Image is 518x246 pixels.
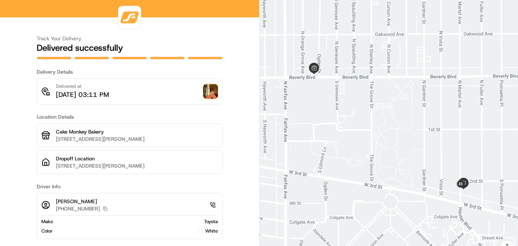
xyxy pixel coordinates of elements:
[37,68,223,75] h3: Delivery Details
[203,84,218,99] img: photo_proof_of_delivery image
[56,198,107,205] p: [PERSON_NAME]
[37,42,223,54] h2: Delivered successfully
[120,8,139,27] img: logo-public_tracking_screen-VNDR-1688417501853.png
[56,128,218,135] p: Cake Monkey Bakery
[56,205,100,212] p: [PHONE_NUMBER]
[56,90,109,100] p: [DATE] 03:11 PM
[41,228,53,234] span: Color
[56,162,218,169] p: [STREET_ADDRESS][PERSON_NAME]
[37,35,223,42] h3: Track Your Delivery
[41,218,53,225] span: Make
[204,218,218,225] span: Toyota
[56,135,218,143] p: [STREET_ADDRESS][PERSON_NAME]
[37,113,223,120] h3: Location Details
[205,228,218,234] span: white
[37,183,223,190] h3: Driver Info
[56,83,109,90] p: Delivered at
[56,155,218,162] p: Dropoff Location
